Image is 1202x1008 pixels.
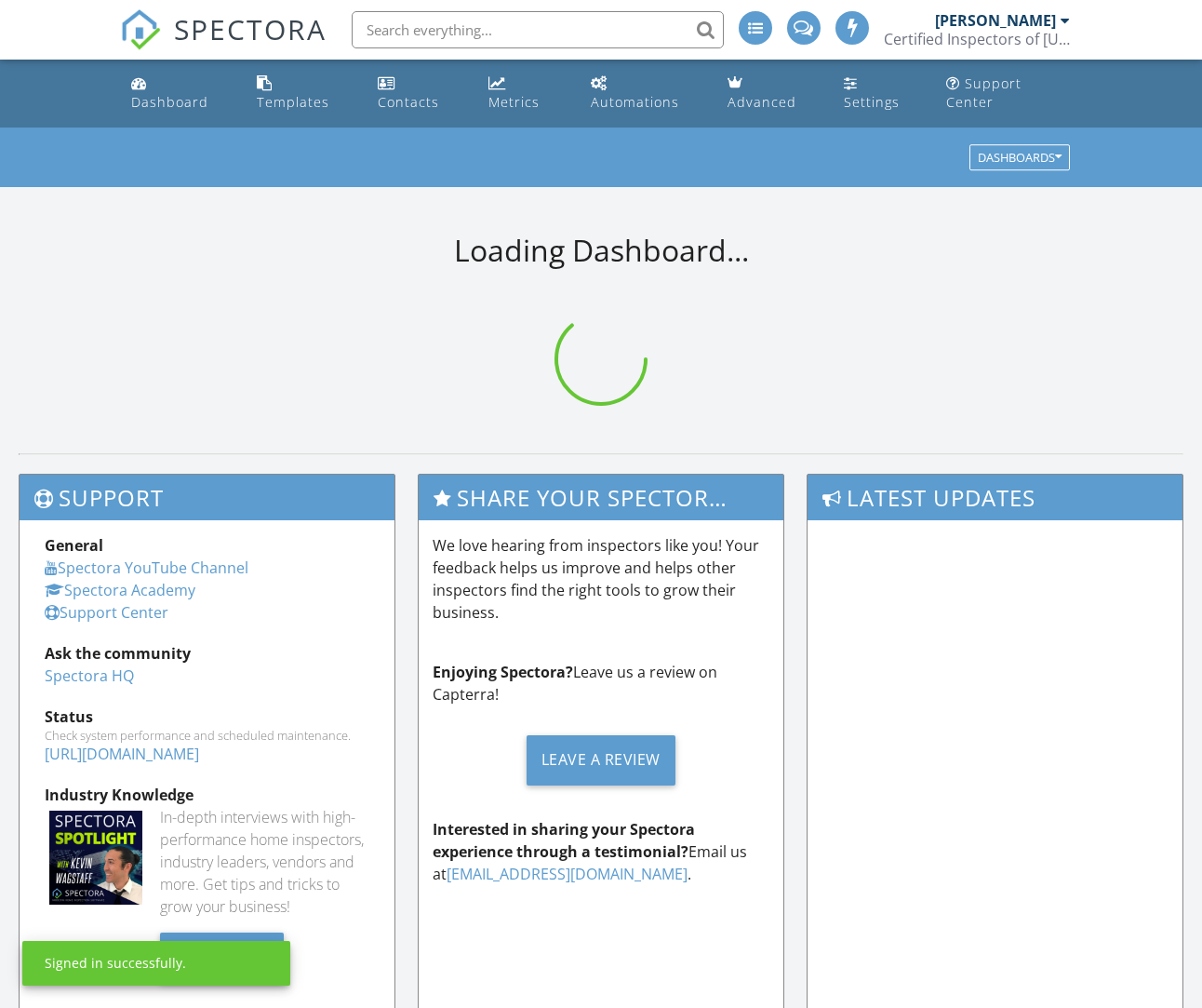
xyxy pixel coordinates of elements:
a: Support Center [45,602,168,623]
a: [EMAIL_ADDRESS][DOMAIN_NAME] [447,864,688,884]
a: Spectora YouTube Channel [45,558,248,578]
div: Advanced [728,93,796,111]
a: Spectora HQ [45,665,134,686]
div: Status [45,706,369,728]
h3: Support [20,475,394,520]
a: Settings [836,67,924,120]
a: Dashboard [124,67,234,120]
a: Support Center [939,67,1078,120]
div: Check system performance and scheduled maintenance. [45,728,369,743]
div: Dashboard [131,93,208,111]
button: Dashboards [969,145,1070,171]
h3: Share Your Spectora Experience [419,475,782,520]
a: Metrics [481,67,568,120]
strong: Enjoying Spectora? [433,662,573,682]
a: Spectora Academy [45,580,195,600]
div: Ask the community [45,642,369,665]
input: Search everything... [352,11,724,48]
a: Leave a Review [433,720,768,800]
div: Signed in successfully. [45,954,186,973]
div: Industry Knowledge [45,784,369,806]
div: Contacts [378,93,439,111]
a: Contacts [370,67,467,120]
img: The Best Home Inspection Software - Spectora [120,9,161,50]
a: SPECTORA [120,25,327,64]
div: Templates [257,93,329,111]
p: Leave us a review on Capterra! [433,661,768,706]
a: [URL][DOMAIN_NAME] [45,744,199,764]
div: Listen Here [160,933,284,983]
div: Leave a Review [527,735,675,786]
a: Advanced [720,67,821,120]
span: SPECTORA [174,9,327,48]
p: Email us at . [433,818,768,885]
div: Dashboards [978,152,1062,165]
strong: Interested in sharing your Spectora experience through a testimonial? [433,819,695,862]
div: Support Center [946,74,1022,111]
div: Metrics [488,93,540,111]
div: [PERSON_NAME] [935,11,1056,30]
p: We love hearing from inspectors like you! Your feedback helps us improve and helps other inspecto... [433,534,768,624]
div: Automations [591,93,679,111]
div: Settings [844,93,900,111]
strong: General [45,535,103,556]
div: Certified Inspectors of North Carolina LLC [884,30,1070,48]
a: Automations (Advanced) [583,67,705,120]
h3: Latest Updates [808,475,1182,520]
div: In-depth interviews with high-performance home inspectors, industry leaders, vendors and more. Ge... [160,806,369,918]
a: Templates [249,67,355,120]
img: Spectoraspolightmain [49,811,142,904]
